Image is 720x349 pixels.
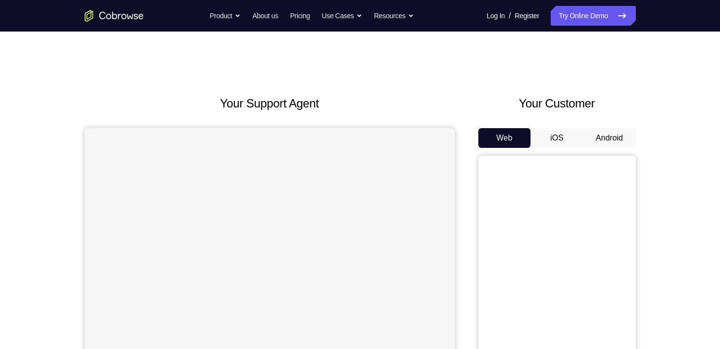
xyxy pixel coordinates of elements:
[509,10,511,22] span: /
[487,6,505,26] a: Log In
[210,6,241,26] button: Product
[374,6,414,26] button: Resources
[551,6,635,26] a: Try Online Demo
[290,6,310,26] a: Pricing
[478,95,636,112] h2: Your Customer
[531,128,583,148] button: iOS
[478,128,531,148] button: Web
[85,95,455,112] h2: Your Support Agent
[85,10,144,22] a: Go to the home page
[515,6,539,26] a: Register
[583,128,636,148] button: Android
[322,6,362,26] button: Use Cases
[252,6,278,26] a: About us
